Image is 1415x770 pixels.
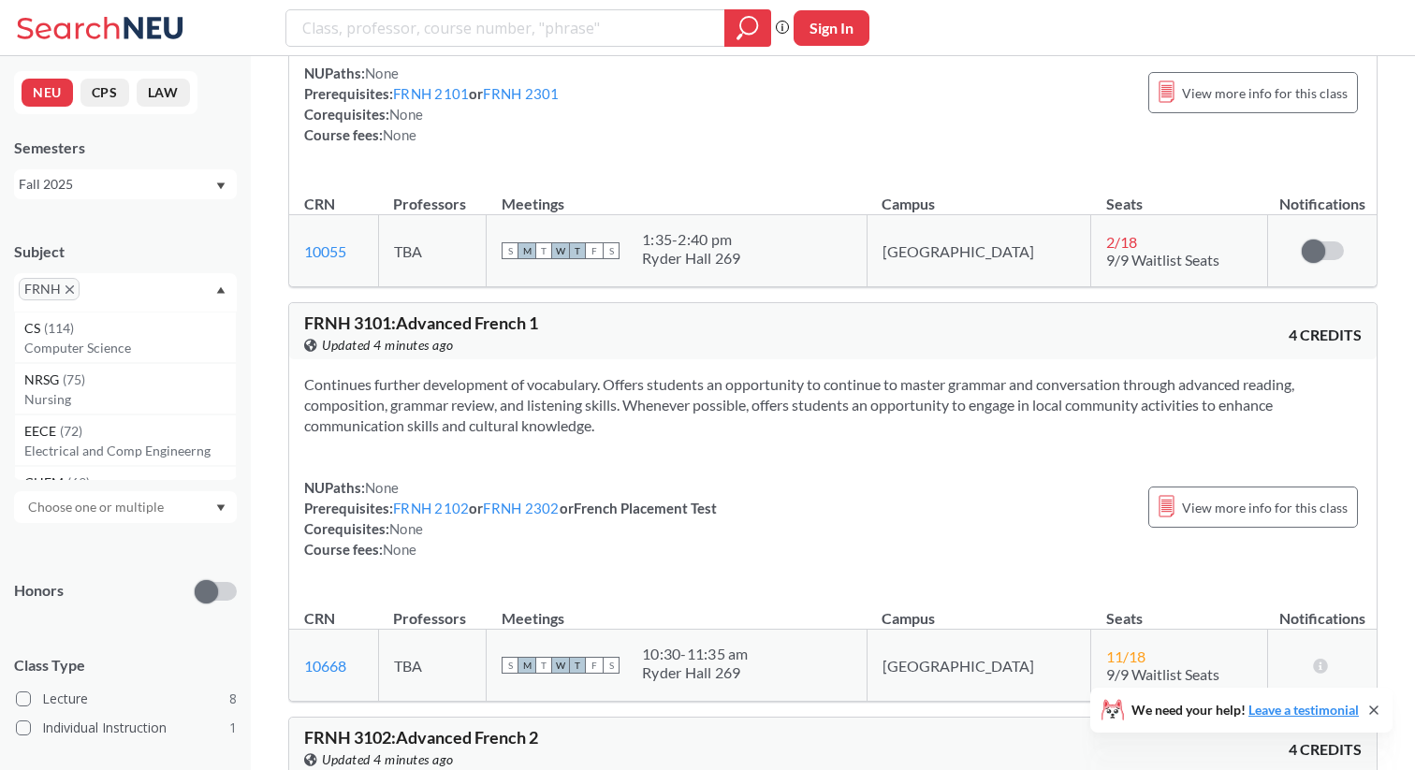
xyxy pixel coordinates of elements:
[216,504,226,512] svg: Dropdown arrow
[535,657,552,674] span: T
[1182,81,1348,105] span: View more info for this class
[642,663,749,682] div: Ryder Hall 269
[487,589,868,630] th: Meetings
[552,242,569,259] span: W
[322,335,454,356] span: Updated 4 minutes ago
[1268,175,1377,215] th: Notifications
[24,421,60,442] span: EECE
[1091,175,1268,215] th: Seats
[737,15,759,41] svg: magnifying glass
[383,126,416,143] span: None
[304,477,717,559] div: NUPaths: Prerequisites: or or French Placement Test Corequisites: Course fees:
[724,9,771,47] div: magnifying glass
[383,541,416,558] span: None
[304,657,346,675] a: 10668
[229,718,237,738] span: 1
[603,242,620,259] span: S
[66,285,74,294] svg: X to remove pill
[22,79,73,107] button: NEU
[1091,589,1268,630] th: Seats
[14,138,237,158] div: Semesters
[300,12,711,44] input: Class, professor, course number, "phrase"
[483,85,559,102] a: FRNH 2301
[483,500,559,516] a: FRNH 2302
[14,655,237,676] span: Class Type
[14,169,237,199] div: Fall 2025Dropdown arrow
[867,589,1090,630] th: Campus
[24,442,236,460] p: Electrical and Comp Engineerng
[19,496,176,518] input: Choose one or multiple
[569,242,586,259] span: T
[1106,647,1145,665] span: 11 / 18
[518,242,535,259] span: M
[552,657,569,674] span: W
[229,689,237,709] span: 8
[63,371,85,387] span: ( 75 )
[502,242,518,259] span: S
[304,312,538,333] span: FRNH 3101 : Advanced French 1
[586,657,603,674] span: F
[16,716,237,740] label: Individual Instruction
[502,657,518,674] span: S
[389,520,423,537] span: None
[393,500,469,516] a: FRNH 2102
[1131,704,1359,717] span: We need your help!
[304,374,1362,436] section: Continues further development of vocabulary. Offers students an opportunity to continue to master...
[365,479,399,496] span: None
[19,278,80,300] span: FRNHX to remove pill
[44,320,74,336] span: ( 114 )
[867,630,1090,702] td: [GEOGRAPHIC_DATA]
[24,339,236,357] p: Computer Science
[14,491,237,523] div: Dropdown arrow
[642,645,749,663] div: 10:30 - 11:35 am
[487,175,868,215] th: Meetings
[24,318,44,339] span: CS
[216,286,226,294] svg: Dropdown arrow
[304,63,560,145] div: NUPaths: Prerequisites: or Corequisites: Course fees:
[16,687,237,711] label: Lecture
[216,182,226,190] svg: Dropdown arrow
[24,370,63,390] span: NRSG
[1289,325,1362,345] span: 4 CREDITS
[365,65,399,81] span: None
[80,79,129,107] button: CPS
[14,241,237,262] div: Subject
[304,608,335,629] div: CRN
[67,474,90,490] span: ( 69 )
[1106,665,1219,683] span: 9/9 Waitlist Seats
[24,390,236,409] p: Nursing
[304,194,335,214] div: CRN
[867,215,1090,287] td: [GEOGRAPHIC_DATA]
[378,215,486,287] td: TBA
[535,242,552,259] span: T
[393,85,469,102] a: FRNH 2101
[304,727,538,748] span: FRNH 3102 : Advanced French 2
[586,242,603,259] span: F
[322,749,454,770] span: Updated 4 minutes ago
[19,174,214,195] div: Fall 2025
[24,472,67,493] span: CHEM
[794,10,869,46] button: Sign In
[378,589,486,630] th: Professors
[1106,233,1137,251] span: 2 / 18
[1289,739,1362,760] span: 4 CREDITS
[642,249,741,268] div: Ryder Hall 269
[14,273,237,312] div: FRNHX to remove pillDropdown arrowCS(114)Computer ScienceNRSG(75)NursingEECE(72)Electrical and Co...
[14,580,64,602] p: Honors
[569,657,586,674] span: T
[1106,251,1219,269] span: 9/9 Waitlist Seats
[389,106,423,123] span: None
[1268,589,1377,630] th: Notifications
[137,79,190,107] button: LAW
[378,630,486,702] td: TBA
[304,242,346,260] a: 10055
[1182,496,1348,519] span: View more info for this class
[518,657,535,674] span: M
[642,230,741,249] div: 1:35 - 2:40 pm
[378,175,486,215] th: Professors
[1248,702,1359,718] a: Leave a testimonial
[867,175,1090,215] th: Campus
[603,657,620,674] span: S
[60,423,82,439] span: ( 72 )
